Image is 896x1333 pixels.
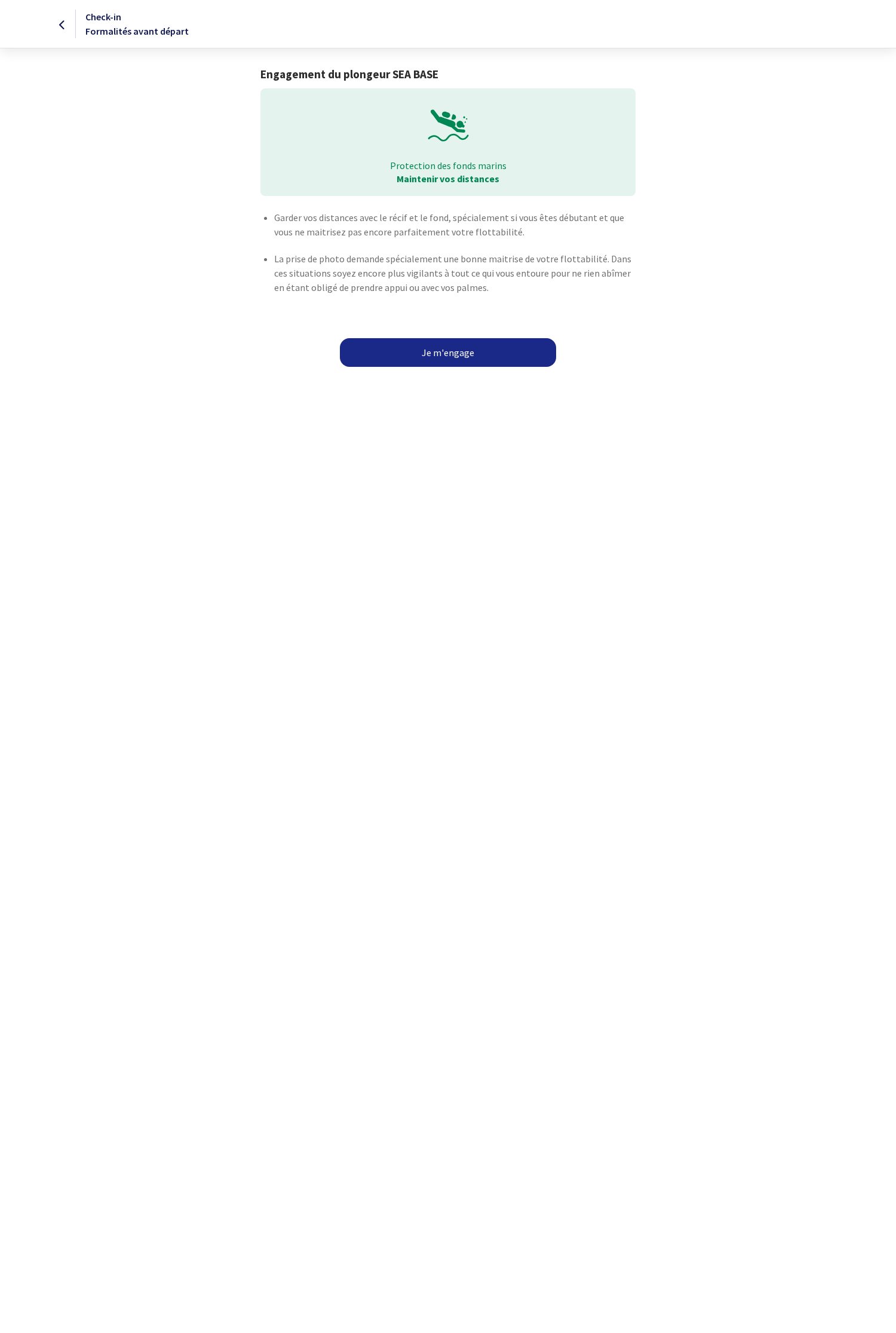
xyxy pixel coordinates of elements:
h1: Engagement du plongeur SEA BASE [260,68,635,81]
p: La prise de photo demande spécialement une bonne maitrise de votre flottabilité. Dans ces situati... [274,252,635,295]
span: Check-in Formalités avant départ [85,11,189,37]
p: Protection des fonds marins [269,159,627,172]
a: Je m'engage [340,338,556,367]
strong: Maintenir vos distances [397,173,499,185]
p: Garder vos distances avec le récif et le fond, spécialement si vous êtes débutant et que vous ne ... [274,210,635,239]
